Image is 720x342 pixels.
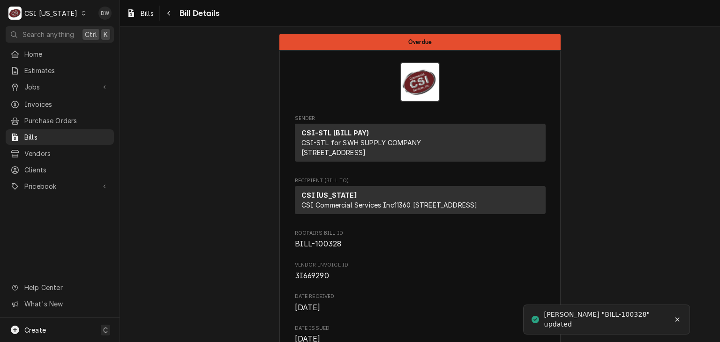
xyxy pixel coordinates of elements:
span: Clients [24,165,109,175]
strong: CSI-STL (BILL PAY) [301,129,369,137]
span: Bills [24,132,109,142]
span: Date Received [295,302,546,313]
span: CSI Commercial Services Inc11360 [STREET_ADDRESS] [301,201,478,209]
a: Bills [6,129,114,145]
span: Home [24,49,109,59]
div: Dyane Weber's Avatar [98,7,112,20]
span: Vendors [24,149,109,158]
strong: CSI [US_STATE] [301,191,357,199]
div: C [8,7,22,20]
div: Date Received [295,293,546,313]
a: Go to Jobs [6,79,114,95]
a: Clients [6,162,114,178]
a: Go to Help Center [6,280,114,295]
div: CSI [US_STATE] [24,8,77,18]
div: Vendor Invoice ID [295,261,546,282]
span: Help Center [24,283,108,292]
div: DW [98,7,112,20]
div: CSI Kentucky's Avatar [8,7,22,20]
span: Roopairs Bill ID [295,230,546,237]
img: Logo [400,62,440,102]
span: BILL-100328 [295,239,342,248]
span: Bill Details [177,7,219,20]
span: Invoices [24,99,109,109]
span: Ctrl [85,30,97,39]
span: Purchase Orders [24,116,109,126]
span: Create [24,326,46,334]
div: Roopairs Bill ID [295,230,546,250]
div: Status [279,34,561,50]
span: Roopairs Bill ID [295,238,546,250]
span: Estimates [24,66,109,75]
div: Bill Recipient [295,177,546,218]
span: Vendor Invoice ID [295,270,546,282]
a: Go to What's New [6,296,114,312]
div: Sender [295,124,546,162]
span: Pricebook [24,181,95,191]
span: Vendor Invoice ID [295,261,546,269]
button: Navigate back [162,6,177,21]
span: Jobs [24,82,95,92]
span: C [103,325,108,335]
a: Invoices [6,97,114,112]
span: Date Received [295,293,546,300]
span: Bills [141,8,154,18]
div: Received (Bill From) [295,186,546,214]
div: Sender [295,124,546,165]
span: 3I669290 [295,271,329,280]
span: Sender [295,115,546,122]
a: Go to Pricebook [6,178,114,194]
div: Bill Sender [295,115,546,166]
span: Overdue [408,39,432,45]
span: Date Issued [295,325,546,332]
a: Bills [123,6,157,21]
a: Home [6,46,114,62]
div: [PERSON_NAME] "BILL-100328" updated [544,310,670,329]
div: Recipient (Ship To) [295,186,546,218]
span: Search anything [22,30,74,39]
a: Estimates [6,63,114,78]
span: Recipient (Bill To) [295,177,546,185]
span: What's New [24,299,108,309]
span: [DATE] [295,303,321,312]
button: Search anythingCtrlK [6,26,114,43]
span: K [104,30,108,39]
a: Vendors [6,146,114,161]
a: Purchase Orders [6,113,114,128]
span: CSI-STL for SWH SUPPLY COMPANY [STREET_ADDRESS] [301,139,421,156]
